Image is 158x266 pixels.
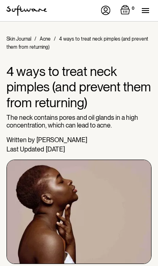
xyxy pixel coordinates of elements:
[6,5,47,16] img: Software Logo
[6,145,44,153] div: Last Updated
[6,5,47,16] a: home
[6,136,35,144] div: Written by
[6,64,152,110] h1: 4 ways to treat neck pimples (and prevent them from returning)
[6,36,148,50] div: 4 ways to treat neck pimples (and prevent them from returning)
[40,36,51,42] a: Acne
[46,145,65,153] div: [DATE]
[120,5,136,16] a: Open empty cart
[54,36,56,42] div: /
[6,36,31,42] a: Skin Journal
[130,5,136,12] div: 0
[34,36,36,42] div: /
[36,136,87,144] div: [PERSON_NAME]
[6,114,152,129] p: The neck contains pores and oil glands in a high concentration, which can lead to acne.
